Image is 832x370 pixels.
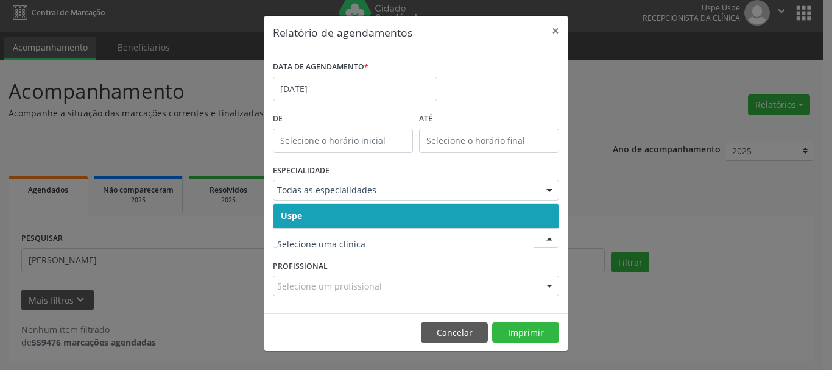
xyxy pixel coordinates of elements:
label: DATA DE AGENDAMENTO [273,58,368,77]
label: ATÉ [419,110,559,129]
button: Close [543,16,568,46]
span: Todas as especialidades [277,184,534,196]
label: PROFISSIONAL [273,257,328,276]
span: Uspe [281,210,302,221]
button: Cancelar [421,322,488,343]
span: Selecione um profissional [277,280,382,293]
h5: Relatório de agendamentos [273,24,412,40]
button: Imprimir [492,322,559,343]
input: Selecione uma clínica [277,232,534,257]
input: Selecione o horário final [419,129,559,153]
label: De [273,110,413,129]
input: Selecione o horário inicial [273,129,413,153]
input: Selecione uma data ou intervalo [273,77,437,101]
label: ESPECIALIDADE [273,162,330,180]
